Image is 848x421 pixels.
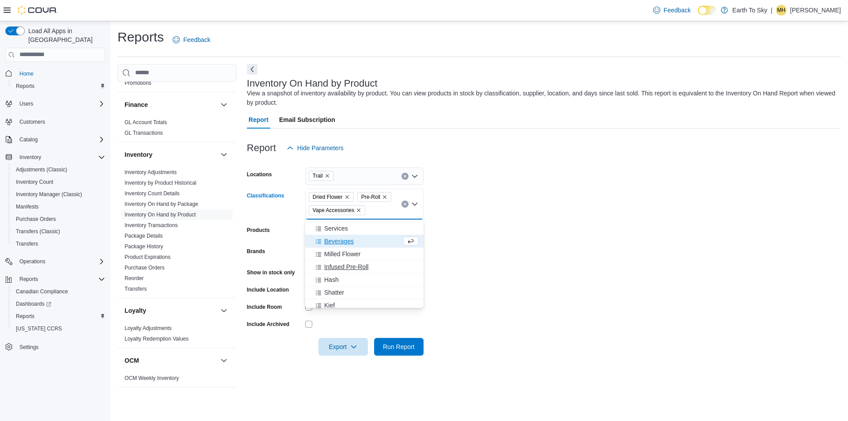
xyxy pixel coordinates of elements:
span: Inventory by Product Historical [125,179,197,186]
span: Transfers (Classic) [16,228,60,235]
button: Close list of options [411,201,418,208]
div: Loyalty [117,323,236,348]
button: Catalog [2,133,109,146]
button: Hash [305,273,424,286]
button: Purchase Orders [9,213,109,225]
span: Shatter [324,288,344,297]
button: Operations [16,256,49,267]
span: Reports [12,81,105,91]
button: Remove Pre-Roll from selection in this group [382,194,387,200]
a: Canadian Compliance [12,286,72,297]
span: Vape Accessories [309,205,365,215]
button: Infused Pre-Roll [305,261,424,273]
button: Finance [125,100,217,109]
button: Finance [219,99,229,110]
button: Open list of options [411,173,418,180]
button: Transfers (Classic) [9,225,109,238]
label: Classifications [247,192,284,199]
button: Customers [2,115,109,128]
a: Product Expirations [125,254,170,260]
span: Settings [16,341,105,352]
button: Canadian Compliance [9,285,109,298]
button: Pricing [125,395,217,404]
span: Home [16,68,105,79]
span: Dried Flower [313,193,343,201]
span: Loyalty Adjustments [125,325,172,332]
label: Include Room [247,303,282,311]
span: Transfers (Classic) [12,226,105,237]
span: Package History [125,243,163,250]
a: OCM Weekly Inventory [125,375,179,381]
button: Beverages [305,235,424,248]
span: Reorder [125,275,144,282]
a: Dashboards [9,298,109,310]
a: Feedback [650,1,694,19]
span: [US_STATE] CCRS [16,325,62,332]
input: Dark Mode [698,6,716,15]
button: Adjustments (Classic) [9,163,109,176]
a: Reports [12,311,38,322]
span: Washington CCRS [12,323,105,334]
span: Manifests [16,203,38,210]
span: Inventory Transactions [125,222,178,229]
a: Transfers (Classic) [12,226,64,237]
span: Export [324,338,363,356]
span: Trail [309,171,334,181]
span: Inventory On Hand by Package [125,201,198,208]
button: Settings [2,340,109,353]
span: Reports [16,274,105,284]
button: Pricing [219,394,229,405]
a: Promotions [125,80,151,86]
span: Inventory [19,154,41,161]
span: Beverages [324,237,354,246]
span: Inventory [16,152,105,163]
button: Inventory Manager (Classic) [9,188,109,201]
p: | [771,5,772,15]
span: MH [777,5,786,15]
button: Inventory [16,152,45,163]
button: Run Report [374,338,424,356]
span: Reports [19,276,38,283]
button: Operations [2,255,109,268]
span: GL Account Totals [125,119,167,126]
span: Run Report [383,342,415,351]
a: Purchase Orders [125,265,165,271]
a: GL Transactions [125,130,163,136]
span: Inventory Count [12,177,105,187]
button: Clear input [401,201,409,208]
button: Reports [16,274,42,284]
button: OCM [219,355,229,366]
button: [US_STATE] CCRS [9,322,109,335]
span: Promotions [125,80,151,87]
h3: Pricing [125,395,145,404]
label: Brands [247,248,265,255]
span: Inventory Count Details [125,190,180,197]
h3: OCM [125,356,139,365]
span: Canadian Compliance [16,288,68,295]
a: Transfers [125,286,147,292]
span: Reports [16,83,34,90]
div: View a snapshot of inventory availability by product. You can view products in stock by classific... [247,89,837,107]
span: Operations [16,256,105,267]
a: Inventory Count Details [125,190,180,197]
span: Inventory Count [16,178,53,186]
h3: Inventory [125,150,152,159]
h3: Report [247,143,276,153]
span: Dashboards [16,300,51,307]
span: Adjustments (Classic) [16,166,67,173]
span: Users [16,99,105,109]
div: OCM [117,373,236,387]
span: Reports [16,313,34,320]
a: Reports [12,81,38,91]
div: Finance [117,117,236,142]
span: Dried Flower [309,192,354,202]
span: Transfers [12,239,105,249]
a: Inventory Manager (Classic) [12,189,86,200]
a: Inventory On Hand by Product [125,212,196,218]
a: Inventory Transactions [125,222,178,228]
button: Shatter [305,286,424,299]
button: Users [16,99,37,109]
button: Remove Vape Accessories from selection in this group [356,208,361,213]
